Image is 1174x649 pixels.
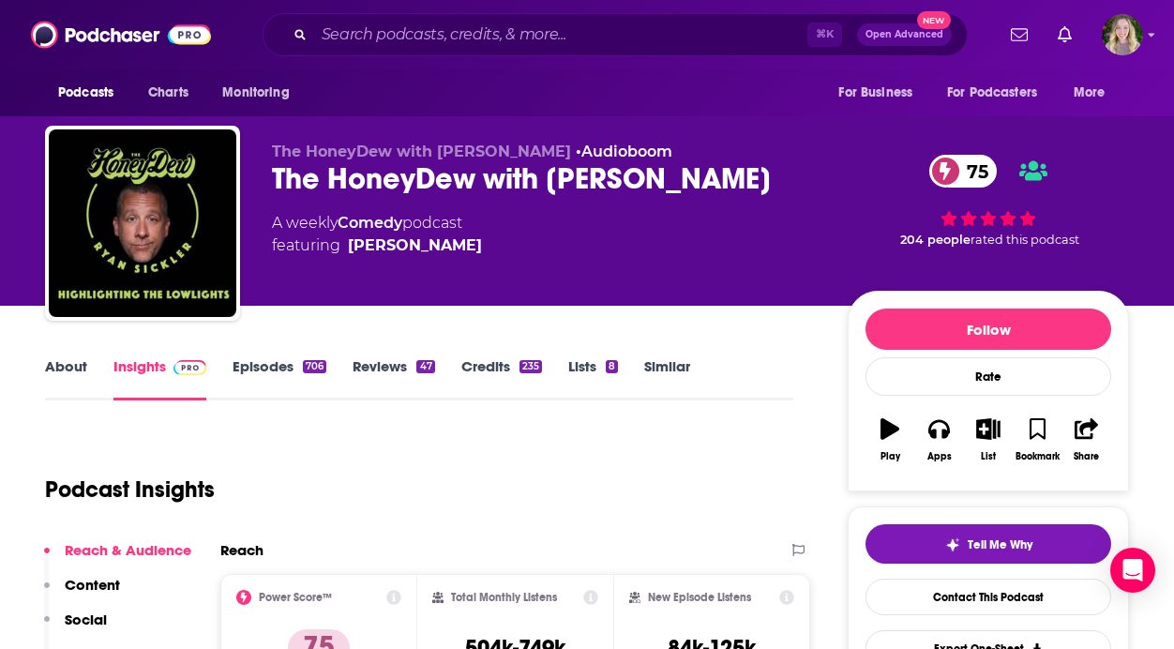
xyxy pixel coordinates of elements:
[865,30,943,39] span: Open Advanced
[451,591,557,604] h2: Total Monthly Listens
[519,360,542,373] div: 235
[136,75,200,111] a: Charts
[568,357,618,400] a: Lists8
[353,357,434,400] a: Reviews47
[233,357,326,400] a: Episodes706
[644,357,690,400] a: Similar
[209,75,313,111] button: open menu
[576,143,672,160] span: •
[44,541,191,576] button: Reach & Audience
[981,451,996,462] div: List
[880,451,900,462] div: Play
[1003,19,1035,51] a: Show notifications dropdown
[968,537,1032,552] span: Tell Me Why
[927,451,952,462] div: Apps
[865,309,1111,350] button: Follow
[65,576,120,594] p: Content
[581,143,672,160] a: Audioboom
[314,20,807,50] input: Search podcasts, credits, & more...
[1074,80,1106,106] span: More
[272,234,482,257] span: featuring
[865,524,1111,564] button: tell me why sparkleTell Me Why
[338,214,402,232] a: Comedy
[648,591,751,604] h2: New Episode Listens
[964,406,1013,474] button: List
[825,75,936,111] button: open menu
[49,129,236,317] img: The HoneyDew with Ryan Sickler
[65,611,107,628] p: Social
[45,75,138,111] button: open menu
[113,357,206,400] a: InsightsPodchaser Pro
[935,75,1064,111] button: open menu
[303,360,326,373] div: 706
[1074,451,1099,462] div: Share
[1050,19,1079,51] a: Show notifications dropdown
[272,143,571,160] span: The HoneyDew with [PERSON_NAME]
[917,11,951,29] span: New
[1013,406,1061,474] button: Bookmark
[45,357,87,400] a: About
[947,80,1037,106] span: For Podcasters
[45,475,215,504] h1: Podcast Insights
[1016,451,1060,462] div: Bookmark
[65,541,191,559] p: Reach & Audience
[1102,14,1143,55] span: Logged in as lauren19365
[865,406,914,474] button: Play
[945,537,960,552] img: tell me why sparkle
[838,80,912,106] span: For Business
[857,23,952,46] button: Open AdvancedNew
[606,360,618,373] div: 8
[348,234,482,257] a: Ryan Sickler
[272,212,482,257] div: A weekly podcast
[259,591,332,604] h2: Power Score™
[148,80,188,106] span: Charts
[971,233,1079,247] span: rated this podcast
[1110,548,1155,593] div: Open Intercom Messenger
[807,23,842,47] span: ⌘ K
[865,579,1111,615] a: Contact This Podcast
[865,357,1111,396] div: Rate
[848,143,1129,259] div: 75 204 peoplerated this podcast
[416,360,434,373] div: 47
[220,541,263,559] h2: Reach
[948,155,998,188] span: 75
[173,360,206,375] img: Podchaser Pro
[263,13,968,56] div: Search podcasts, credits, & more...
[1102,14,1143,55] img: User Profile
[1061,75,1129,111] button: open menu
[44,611,107,645] button: Social
[1102,14,1143,55] button: Show profile menu
[914,406,963,474] button: Apps
[44,576,120,611] button: Content
[929,155,998,188] a: 75
[900,233,971,247] span: 204 people
[31,17,211,53] img: Podchaser - Follow, Share and Rate Podcasts
[222,80,289,106] span: Monitoring
[58,80,113,106] span: Podcasts
[1062,406,1111,474] button: Share
[461,357,542,400] a: Credits235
